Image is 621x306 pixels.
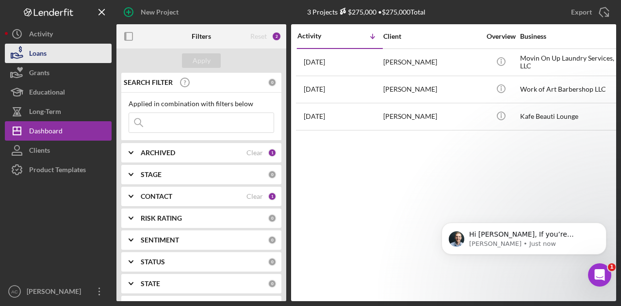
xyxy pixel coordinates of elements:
button: New Project [116,2,188,22]
div: Clients [29,141,50,162]
div: Clear [246,193,263,200]
button: Educational [5,82,112,102]
div: 3 Projects • $275,000 Total [307,8,425,16]
div: Applied in combination with filters below [129,100,274,108]
div: Movin On Up Laundry Services, LLC [520,49,617,75]
div: 0 [268,279,277,288]
div: Educational [29,82,65,104]
div: Work of Art Barbershop LLC [520,77,617,102]
div: $275,000 [338,8,376,16]
div: [PERSON_NAME] [383,77,480,102]
div: Activity [29,24,53,46]
b: SENTIMENT [141,236,179,244]
b: STAGE [141,171,162,178]
p: Message from David, sent Just now [42,37,167,46]
div: 0 [268,78,277,87]
div: 0 [268,170,277,179]
div: Business [520,32,617,40]
button: Activity [5,24,112,44]
span: Hi [PERSON_NAME], If you’re receiving this message, it seems you've logged at least 30 sessions. ... [42,28,165,190]
div: Activity [297,32,340,40]
div: 0 [268,214,277,223]
div: Apply [193,53,211,68]
div: Grants [29,63,49,85]
button: AC[PERSON_NAME] [5,282,112,301]
button: Dashboard [5,121,112,141]
time: 2025-09-14 13:38 [304,85,325,93]
time: 2025-10-08 03:00 [304,58,325,66]
div: Export [571,2,592,22]
div: Overview [483,32,519,40]
div: Kafe Beauti Lounge [520,104,617,129]
div: Long-Term [29,102,61,124]
div: Clear [246,149,263,157]
div: [PERSON_NAME] [383,104,480,129]
button: Apply [182,53,221,68]
button: Export [561,2,616,22]
div: 0 [268,236,277,244]
div: Loans [29,44,47,65]
button: Loans [5,44,112,63]
div: 1 [268,148,277,157]
button: Long-Term [5,102,112,121]
div: 0 [268,258,277,266]
div: Product Templates [29,160,86,182]
b: ARCHIVED [141,149,175,157]
b: RISK RATING [141,214,182,222]
b: STATE [141,280,160,288]
b: Filters [192,32,211,40]
button: Product Templates [5,160,112,179]
b: SEARCH FILTER [124,79,173,86]
b: CONTACT [141,193,172,200]
div: Client [383,32,480,40]
iframe: Intercom notifications message [427,202,621,280]
time: 2024-06-24 20:36 [304,113,325,120]
span: 1 [608,263,616,271]
div: Reset [250,32,267,40]
button: Clients [5,141,112,160]
div: Dashboard [29,121,63,143]
b: STATUS [141,258,165,266]
button: Grants [5,63,112,82]
text: AC [11,289,17,294]
div: 1 [268,192,277,201]
div: [PERSON_NAME] [24,282,87,304]
div: New Project [141,2,179,22]
div: 2 [272,32,281,41]
div: [PERSON_NAME] [383,49,480,75]
iframe: Intercom live chat [588,263,611,287]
